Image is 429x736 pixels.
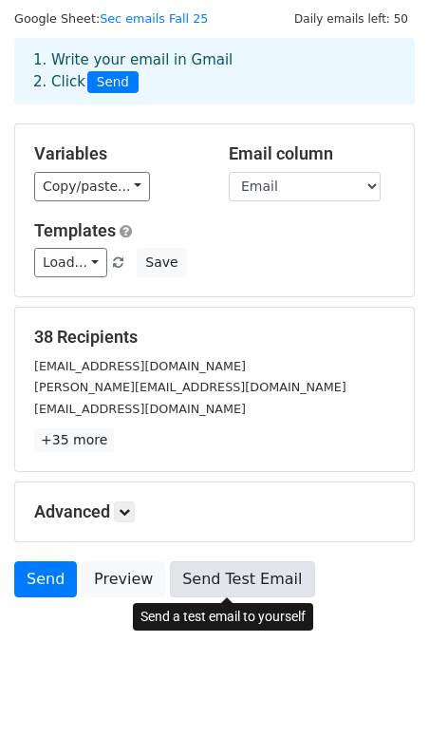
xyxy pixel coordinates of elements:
h5: Variables [34,143,200,164]
h5: 38 Recipients [34,327,395,348]
small: [EMAIL_ADDRESS][DOMAIN_NAME] [34,359,246,373]
h5: Advanced [34,501,395,522]
small: [EMAIL_ADDRESS][DOMAIN_NAME] [34,402,246,416]
a: Copy/paste... [34,172,150,201]
a: Sec emails Fall 25 [100,11,208,26]
iframe: Chat Widget [334,645,429,736]
span: Daily emails left: 50 [288,9,415,29]
span: Send [87,71,139,94]
small: Google Sheet: [14,11,208,26]
button: Save [137,248,186,277]
h5: Email column [229,143,395,164]
a: Preview [82,561,165,597]
a: +35 more [34,428,114,452]
a: Send Test Email [170,561,314,597]
a: Send [14,561,77,597]
a: Templates [34,220,116,240]
div: Send a test email to yourself [133,603,313,631]
a: Daily emails left: 50 [288,11,415,26]
a: Load... [34,248,107,277]
div: 1. Write your email in Gmail 2. Click [19,49,410,93]
small: [PERSON_NAME][EMAIL_ADDRESS][DOMAIN_NAME] [34,380,346,394]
